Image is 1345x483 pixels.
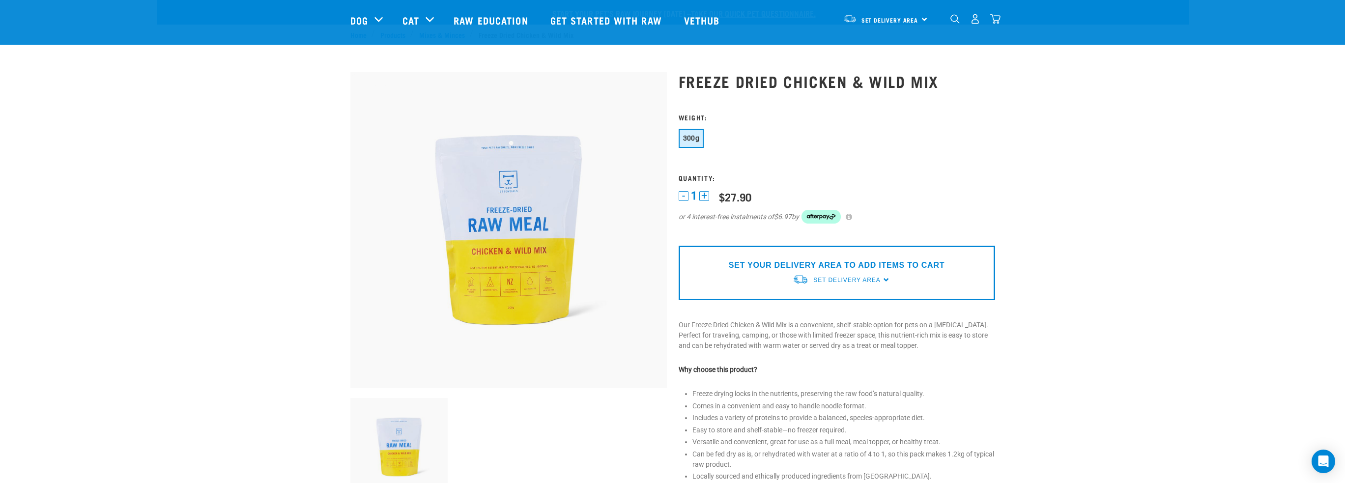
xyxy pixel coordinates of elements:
[402,13,419,28] a: Cat
[692,401,995,411] li: Comes in a convenient and easy to handle noodle format.
[679,174,995,181] h3: Quantity:
[350,72,667,388] img: RE Product Shoot 2023 Nov8678
[692,471,995,482] li: Locally sourced and ethically produced ingredients from [GEOGRAPHIC_DATA].
[813,277,880,284] span: Set Delivery Area
[679,129,704,148] button: 300g
[679,191,688,201] button: -
[679,320,995,351] p: Our Freeze Dried Chicken & Wild Mix is a convenient, shelf-stable option for pets on a [MEDICAL_D...
[679,114,995,121] h3: Weight:
[541,0,674,40] a: Get started with Raw
[774,212,792,222] span: $6.97
[350,13,368,28] a: Dog
[1312,450,1335,473] div: Open Intercom Messenger
[843,14,857,23] img: van-moving.png
[793,274,808,284] img: van-moving.png
[683,134,700,142] span: 300g
[691,191,697,201] span: 1
[950,14,960,24] img: home-icon-1@2x.png
[719,191,751,203] div: $27.90
[990,14,1001,24] img: home-icon@2x.png
[861,18,918,22] span: Set Delivery Area
[692,437,995,447] li: Versatile and convenient, great for use as a full meal, meal topper, or healthy treat.
[692,389,995,399] li: Freeze drying locks in the nutrients, preserving the raw food’s natural quality.
[679,72,995,90] h1: Freeze Dried Chicken & Wild Mix
[692,413,995,423] li: Includes a variety of proteins to provide a balanced, species-appropriate diet.
[692,449,995,470] li: Can be fed dry as is, or rehydrated with water at a ratio of 4 to 1, so this pack makes 1.2kg of ...
[970,14,980,24] img: user.png
[692,425,995,435] li: Easy to store and shelf-stable—no freezer required.
[699,191,709,201] button: +
[801,210,841,224] img: Afterpay
[729,259,944,271] p: SET YOUR DELIVERY AREA TO ADD ITEMS TO CART
[679,210,995,224] div: or 4 interest-free instalments of by
[444,0,540,40] a: Raw Education
[674,0,732,40] a: Vethub
[679,366,757,373] strong: Why choose this product?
